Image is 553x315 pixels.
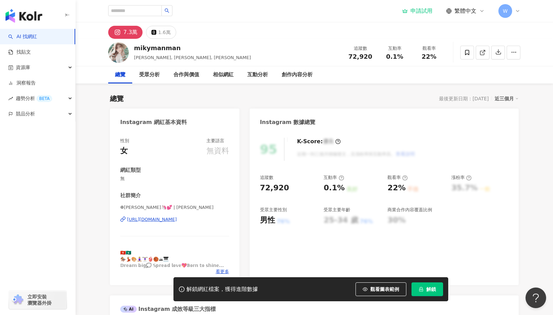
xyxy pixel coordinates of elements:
a: 找貼文 [8,49,31,56]
button: 7.3萬 [108,26,143,39]
a: 申請試用 [402,8,432,14]
span: W [503,7,508,15]
div: 22% [387,183,406,193]
span: rise [8,96,13,101]
div: 解鎖網紅檔案，獲得進階數據 [187,286,258,293]
button: 解鎖 [411,282,443,296]
div: 總覽 [110,94,124,103]
span: 資源庫 [16,60,30,75]
div: 社群簡介 [120,192,141,199]
span: 解鎖 [426,286,436,292]
span: 22% [421,53,436,60]
span: [PERSON_NAME], [PERSON_NAME], [PERSON_NAME] [134,55,251,60]
a: 洞察報告 [8,80,36,87]
div: Instagram 數據總覽 [260,119,316,126]
span: 無 [120,176,229,182]
div: [URL][DOMAIN_NAME] [127,216,177,223]
div: 受眾主要性別 [260,207,287,213]
div: 女 [120,146,128,156]
div: 追蹤數 [347,45,373,52]
div: 觀看率 [387,175,408,181]
span: 72,920 [348,53,372,60]
div: BETA [36,95,52,102]
div: 男性 [260,215,275,226]
span: 競品分析 [16,106,35,122]
button: 1.6萬 [146,26,176,39]
div: 1.6萬 [158,27,170,37]
a: chrome extension立即安裝 瀏覽器外掛 [9,291,67,309]
div: 最後更新日期：[DATE] [439,96,489,101]
span: 趨勢分析 [16,91,52,106]
div: 創作內容分析 [282,71,313,79]
img: KOL Avatar [108,42,129,63]
span: search [165,8,169,13]
img: chrome extension [11,294,24,305]
span: 立即安裝 瀏覽器外掛 [27,294,52,306]
div: 受眾分析 [139,71,160,79]
span: 看更多 [216,269,229,275]
div: 觀看率 [416,45,442,52]
div: 相似網紅 [213,71,234,79]
div: 追蹤數 [260,175,273,181]
div: 性別 [120,138,129,144]
div: 商業合作內容覆蓋比例 [387,207,432,213]
a: [URL][DOMAIN_NAME] [120,216,229,223]
div: K-Score : [297,138,341,145]
span: lock [419,287,424,292]
div: AI [120,306,137,313]
span: 繁體中文 [454,7,476,15]
div: 互動率 [324,175,344,181]
div: 7.3萬 [123,27,137,37]
div: 互動分析 [247,71,268,79]
div: Instagram 網紅基本資料 [120,119,187,126]
div: Instagram 成效等級三大指標 [120,305,216,313]
div: 0.1% [324,183,345,193]
div: 合作與價值 [173,71,199,79]
div: 無資料 [206,146,229,156]
span: 0.1% [386,53,403,60]
a: searchAI 找網紅 [8,33,37,40]
div: 網紅類型 [120,167,141,174]
div: 互動率 [382,45,408,52]
span: 🇭🇰🇲🇴 🏇🏻💃🏼🎨🧘🏼‍♀️🏋🏻‍♀️👙🏀⛰🎹 𝔻𝕣𝕖𝕒𝕞 𝕓𝕚𝕘💭 𝕊𝕡𝕣𝕖𝕒𝕕 𝕝𝕠𝕧𝕖💖𝔹𝕠𝕣𝕟 𝕥𝕠 𝕤𝕙𝕚𝕟𝕖☀️ ᴾᴱᴬᶜᴱ♡ᴸᴼᵛᴱ♡ᴷᴵᴺᴰᴺᴱˢˢ♡ᴴᵁᴹᴮᴸᴱ [120,250,225,274]
div: 受眾主要年齡 [324,207,350,213]
span: 觀看圖表範例 [370,286,399,292]
button: 觀看圖表範例 [355,282,406,296]
div: mikymanman [134,44,251,52]
div: 72,920 [260,183,289,193]
div: 總覽 [115,71,125,79]
span: ❁[PERSON_NAME]🦄💕 | [PERSON_NAME] [120,204,229,211]
div: 主要語言 [206,138,224,144]
img: logo [5,9,42,23]
div: 漲粉率 [451,175,472,181]
div: 近三個月 [495,94,519,103]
